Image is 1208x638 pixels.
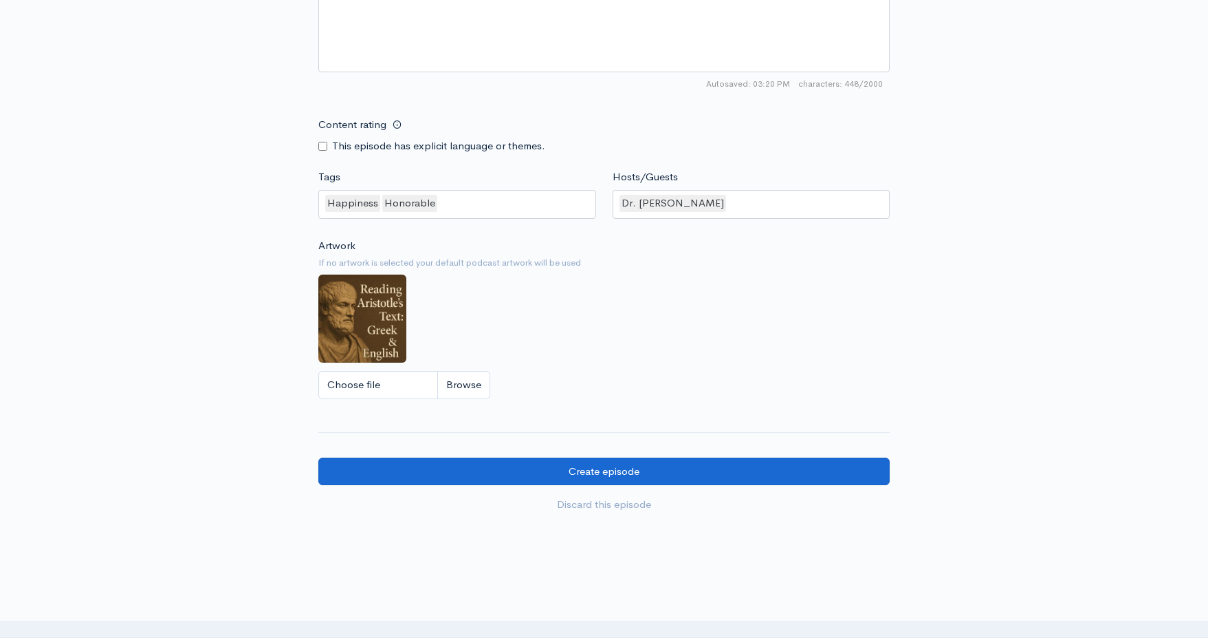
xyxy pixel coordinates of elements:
small: If no artwork is selected your default podcast artwork will be used [318,256,890,270]
span: Autosaved: 03:20 PM [706,78,790,90]
div: Dr. [PERSON_NAME] [619,195,726,212]
div: Honorable [382,195,437,212]
span: 448/2000 [798,78,883,90]
div: Happiness [325,195,380,212]
label: This episode has explicit language or themes. [332,138,545,154]
input: Create episode [318,458,890,486]
a: Discard this episode [318,491,890,519]
label: Hosts/Guests [613,169,678,185]
label: Artwork [318,238,355,254]
label: Tags [318,169,340,185]
label: Content rating [318,111,386,139]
